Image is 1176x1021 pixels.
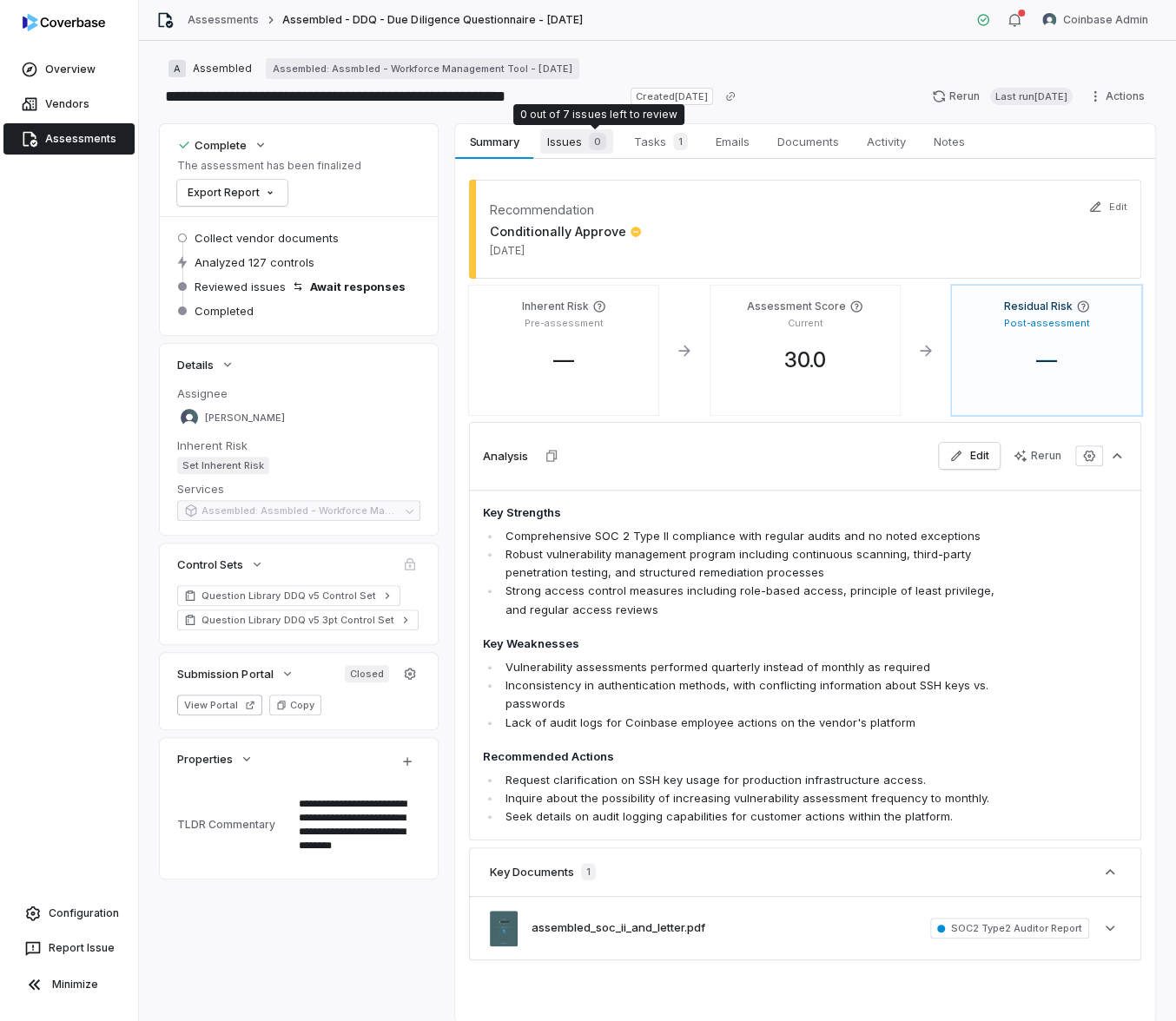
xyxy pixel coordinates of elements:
span: Activity [860,130,913,153]
span: 30.0 [770,347,840,372]
button: Details [172,349,240,380]
h4: Inherent Risk [522,300,589,313]
span: Last run [DATE] [990,88,1073,105]
a: Question Library DDQ v5 3pt Control Set [177,609,419,630]
button: Coinbase Admin avatarCoinbase Admin [1032,7,1159,33]
a: Configuration [7,898,131,929]
li: Inquire about the possibility of increasing vulnerability assessment frequency to monthly. [501,789,998,807]
button: RerunLast run[DATE] [922,83,1083,109]
h4: Assessment Score [747,300,846,313]
span: Reviewed issues [195,279,286,294]
li: Robust vulnerability management program including continuous scanning, third-party penetration te... [501,545,998,582]
button: Edit [939,443,1000,469]
p: Current [788,317,823,330]
li: Inconsistency in authentication methods, with conflicting information about SSH keys vs. passwords [501,676,998,713]
img: Nathan Struss avatar [181,409,198,426]
h4: Residual Risk [1004,300,1073,313]
img: 1a234546e6eb4cce84dbcbfa46a07f67.jpg [490,911,518,946]
h4: Key Strengths [483,504,999,522]
span: Details [177,357,214,372]
span: — [1022,347,1071,372]
span: Question Library DDQ v5 Control Set [202,589,376,603]
button: Rerun [1003,443,1072,469]
li: Seek details on audit logging capabilities for customer actions within the platform. [501,807,998,826]
span: Tasks [627,129,695,154]
div: Complete [177,137,247,153]
a: Assessments [3,123,135,155]
span: Control Sets [177,557,243,572]
span: Notes [927,130,972,153]
a: Question Library DDQ v5 Control Set [177,585,400,606]
button: Copy [269,695,321,715]
dt: Inherent Risk [177,438,420,453]
span: 1 [581,863,596,880]
button: Edit [1083,188,1133,225]
span: Summary [462,130,525,153]
span: Assembled - DDQ - Due Diligence Questionnaire - [DATE] [281,13,582,27]
p: Pre-assessment [525,317,604,330]
dt: Services [177,481,420,497]
span: Issues [540,129,613,154]
h4: Key Weaknesses [483,636,999,653]
img: logo-D7KZi-bG.svg [23,14,105,31]
h4: Recommended Actions [483,748,999,766]
span: Submission Portal [177,666,274,682]
div: Rerun [1014,449,1061,463]
span: Assembled [193,62,252,76]
span: Closed [345,665,389,682]
li: Request clarification on SSH key usage for production infrastructure access. [501,771,998,789]
p: Post-assessment [1004,317,1090,330]
span: Conditionally Approve [490,222,642,240]
span: [DATE] [490,244,642,258]
dt: Assignee [177,385,420,401]
li: Lack of audit logs for Coinbase employee actions on the vendor's platform [501,714,998,732]
div: 0 out of 7 issues left to review [520,108,677,122]
button: Properties [172,743,259,774]
li: Vulnerability assessments performed quarterly instead of monthly as required [501,658,998,676]
span: Emails [709,130,756,153]
span: Created [DATE] [631,88,712,105]
h3: Analysis [483,448,528,464]
span: Collect vendor documents [195,230,339,246]
span: — [539,347,588,372]
button: Submission Portal [172,658,300,689]
span: Await responses [310,279,406,294]
button: assembled_soc_ii_and_letter.pdf [532,919,705,937]
button: Complete [172,129,273,161]
span: 0 [589,133,606,150]
span: Properties [177,751,233,767]
dt: Recommendation [490,201,642,219]
button: AAssembled [163,53,257,84]
span: Coinbase Admin [1063,13,1148,27]
button: Control Sets [172,549,269,580]
a: Assessments [188,13,259,27]
span: SOC2 Type2 Auditor Report [930,918,1089,939]
h3: Key Documents [490,864,574,879]
a: Overview [3,54,135,85]
button: View Portal [177,695,262,715]
button: Actions [1083,83,1155,109]
span: 1 [673,133,688,150]
a: Assembled: Assmbled - Workforce Management Tool - [DATE] [266,58,579,79]
span: [PERSON_NAME] [205,412,285,425]
p: The assessment has been finalized [177,159,361,173]
div: TLDR Commentary [177,818,292,831]
span: Question Library DDQ v5 3pt Control Set [202,613,394,627]
button: Report Issue [7,932,131,964]
span: Analyzed 127 controls [195,254,314,270]
img: Coinbase Admin avatar [1042,13,1056,27]
span: Completed [195,303,254,319]
li: Comprehensive SOC 2 Type II compliance with regular audits and no noted exceptions [501,527,998,545]
button: Copy link [715,81,746,112]
button: Minimize [7,967,131,1002]
button: Export Report [177,180,287,206]
span: Set Inherent Risk [177,457,269,474]
span: Documents [770,130,846,153]
li: Strong access control measures including role-based access, principle of least privilege, and reg... [501,582,998,618]
a: Vendors [3,89,135,120]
